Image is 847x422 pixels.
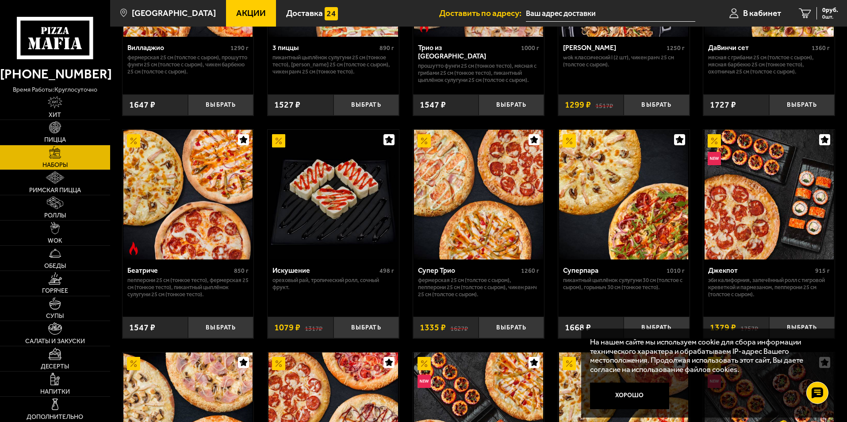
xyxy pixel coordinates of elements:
[526,5,695,22] input: Ваш адрес доставки
[42,288,68,294] span: Горячее
[563,54,685,68] p: Wok классический L (2 шт), Чикен Ранч 25 см (толстое с сыром).
[708,134,721,147] img: Акционный
[40,389,70,395] span: Напитки
[708,277,830,298] p: Эби Калифорния, Запечённый ролл с тигровой креветкой и пармезаном, Пепперони 25 см (толстое с сыр...
[41,364,69,370] span: Десерты
[234,267,249,275] span: 850 г
[418,134,431,147] img: Акционный
[822,14,838,19] span: 0 шт.
[268,130,399,259] a: АкционныйИскушение
[286,9,323,17] span: Доставка
[624,317,689,338] button: Выбрать
[563,134,576,147] img: Акционный
[333,94,399,116] button: Выбрать
[521,267,539,275] span: 1260 г
[188,94,253,116] button: Выбрать
[769,94,835,116] button: Выбрать
[812,44,830,52] span: 1360 г
[479,317,544,338] button: Выбрать
[127,266,232,275] div: Беатриче
[418,375,431,388] img: Новинка
[129,101,155,109] span: 1647 ₽
[127,357,140,370] img: Акционный
[558,130,690,259] a: АкционныйСуперпара
[418,277,540,298] p: Фермерская 25 см (толстое с сыром), Пепперони 25 см (толстое с сыром), Чикен Ранч 25 см (толстое ...
[274,101,300,109] span: 1527 ₽
[563,277,685,291] p: Пикантный цыплёнок сулугуни 30 см (толстое с сыром), Горыныч 30 см (тонкое тесто).
[418,357,431,370] img: Акционный
[565,323,591,332] span: 1668 ₽
[274,323,300,332] span: 1079 ₽
[123,130,253,259] img: Беатриче
[708,43,809,52] div: ДаВинчи сет
[268,130,398,259] img: Искушение
[123,130,254,259] a: АкционныйОстрое блюдоБеатриче
[272,134,285,147] img: Акционный
[667,267,685,275] span: 1010 г
[439,9,526,17] span: Доставить по адресу:
[305,323,322,332] s: 1317 ₽
[127,277,249,298] p: Пепперони 25 см (тонкое тесто), Фермерская 25 см (тонкое тесто), Пикантный цыплёнок сулугуни 25 с...
[272,54,394,75] p: Пикантный цыплёнок сулугуни 25 см (тонкое тесто), [PERSON_NAME] 25 см (толстое с сыром), Чикен Ра...
[127,43,229,52] div: Вилладжио
[272,266,377,275] div: Искушение
[46,313,64,319] span: Супы
[333,317,399,338] button: Выбрать
[521,44,539,52] span: 1000 г
[272,357,285,370] img: Акционный
[740,323,758,332] s: 1757 ₽
[127,54,249,75] p: Фермерская 25 см (толстое с сыром), Прошутто Фунги 25 см (толстое с сыром), Чикен Барбекю 25 см (...
[563,357,576,370] img: Акционный
[708,152,721,165] img: Новинка
[413,130,544,259] a: АкционныйСупер Трио
[418,62,540,84] p: Прошутто Фунги 25 см (тонкое тесто), Мясная с грибами 25 см (тонкое тесто), Пикантный цыплёнок су...
[25,338,85,345] span: Салаты и закуски
[42,162,68,168] span: Наборы
[420,323,446,332] span: 1335 ₽
[418,43,519,60] div: Трио из [GEOGRAPHIC_DATA]
[559,130,688,259] img: Суперпара
[710,101,736,109] span: 1727 ₽
[708,266,813,275] div: Джекпот
[44,137,66,143] span: Пицца
[708,54,830,75] p: Мясная с грибами 25 см (толстое с сыром), Мясная Барбекю 25 см (тонкое тесто), Охотничья 25 см (т...
[230,44,249,52] span: 1290 г
[418,266,519,275] div: Супер Трио
[590,383,670,409] button: Хорошо
[450,323,468,332] s: 1627 ₽
[129,323,155,332] span: 1547 ₽
[132,9,216,17] span: [GEOGRAPHIC_DATA]
[815,267,830,275] span: 915 г
[44,213,66,219] span: Роллы
[595,101,613,109] s: 1517 ₽
[667,44,685,52] span: 1250 г
[743,9,781,17] span: В кабинет
[325,7,338,20] img: 15daf4d41897b9f0e9f617042186c801.svg
[565,101,591,109] span: 1299 ₽
[188,317,253,338] button: Выбрать
[590,337,821,374] p: На нашем сайте мы используем cookie для сбора информации технического характера и обрабатываем IP...
[769,317,835,338] button: Выбрать
[127,242,140,255] img: Острое блюдо
[127,134,140,147] img: Акционный
[27,414,83,420] span: Дополнительно
[822,7,838,13] span: 0 руб.
[379,44,394,52] span: 890 г
[49,112,61,118] span: Хит
[379,267,394,275] span: 498 г
[414,130,543,259] img: Супер Трио
[236,9,266,17] span: Акции
[624,94,689,116] button: Выбрать
[705,130,834,259] img: Джекпот
[710,323,736,332] span: 1379 ₽
[48,238,62,244] span: WOK
[563,266,664,275] div: Суперпара
[272,43,377,52] div: 3 пиццы
[563,43,664,52] div: [PERSON_NAME]
[420,101,446,109] span: 1547 ₽
[29,187,81,194] span: Римская пицца
[272,277,394,291] p: Ореховый рай, Тропический ролл, Сочный фрукт.
[703,130,835,259] a: АкционныйНовинкаДжекпот
[44,263,66,269] span: Обеды
[479,94,544,116] button: Выбрать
